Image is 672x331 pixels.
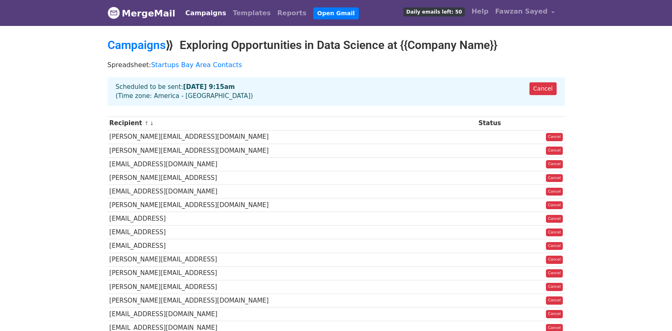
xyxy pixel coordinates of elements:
[546,215,563,223] a: Cancel
[108,171,477,184] td: [PERSON_NAME][EMAIL_ADDRESS]
[108,77,565,106] div: Scheduled to be sent: (Time zone: America - [GEOGRAPHIC_DATA])
[546,296,563,305] a: Cancel
[546,228,563,237] a: Cancel
[546,269,563,277] a: Cancel
[108,144,477,157] td: [PERSON_NAME][EMAIL_ADDRESS][DOMAIN_NAME]
[108,307,477,321] td: [EMAIL_ADDRESS][DOMAIN_NAME]
[108,253,477,266] td: [PERSON_NAME][EMAIL_ADDRESS]
[529,82,556,95] a: Cancel
[183,83,235,91] strong: [DATE] 9:15am
[492,3,558,23] a: Fawzan Sayed
[108,38,565,52] h2: ⟫ Exploring Opportunities in Data Science at {{Company Name}}
[108,5,176,22] a: MergeMail
[151,61,242,69] a: Startups Bay Area Contacts
[546,188,563,196] a: Cancel
[546,256,563,264] a: Cancel
[403,7,465,16] span: Daily emails left: 50
[108,212,477,226] td: [EMAIL_ADDRESS]
[313,7,359,19] a: Open Gmail
[108,239,477,253] td: [EMAIL_ADDRESS]
[546,147,563,155] a: Cancel
[108,130,477,144] td: [PERSON_NAME][EMAIL_ADDRESS][DOMAIN_NAME]
[182,5,229,21] a: Campaigns
[546,310,563,318] a: Cancel
[546,160,563,168] a: Cancel
[400,3,468,20] a: Daily emails left: 50
[108,185,477,198] td: [EMAIL_ADDRESS][DOMAIN_NAME]
[274,5,310,21] a: Reports
[546,242,563,250] a: Cancel
[546,174,563,182] a: Cancel
[108,157,477,171] td: [EMAIL_ADDRESS][DOMAIN_NAME]
[150,120,154,126] a: ↓
[495,7,548,16] span: Fawzan Sayed
[546,133,563,141] a: Cancel
[546,283,563,291] a: Cancel
[108,7,120,19] img: MergeMail logo
[144,120,149,126] a: ↑
[108,266,477,280] td: [PERSON_NAME][EMAIL_ADDRESS]
[108,61,565,69] p: Spreadsheet:
[468,3,492,20] a: Help
[108,280,477,294] td: [PERSON_NAME][EMAIL_ADDRESS]
[108,198,477,212] td: [PERSON_NAME][EMAIL_ADDRESS][DOMAIN_NAME]
[108,226,477,239] td: [EMAIL_ADDRESS]
[476,117,522,130] th: Status
[108,38,166,52] a: Campaigns
[229,5,274,21] a: Templates
[546,201,563,210] a: Cancel
[108,294,477,307] td: [PERSON_NAME][EMAIL_ADDRESS][DOMAIN_NAME]
[108,117,477,130] th: Recipient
